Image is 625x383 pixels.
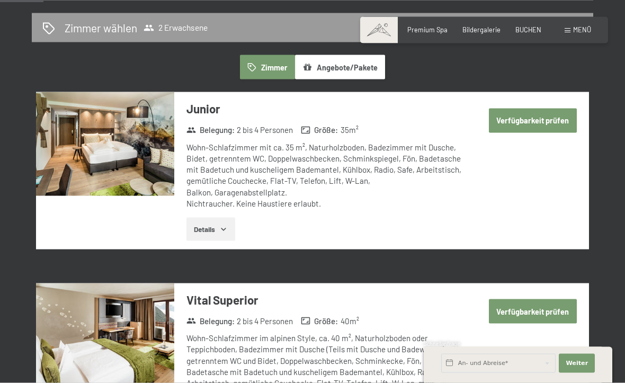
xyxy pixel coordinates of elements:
a: BUCHEN [515,25,541,34]
h3: Vital Superior [186,292,465,308]
span: 35 m² [341,124,359,136]
a: Premium Spa [407,25,448,34]
span: Weiter [566,359,588,368]
h2: Zimmer wählen [65,20,137,35]
strong: Größe : [301,124,338,136]
h3: Junior [186,101,465,117]
button: Details [186,218,235,241]
button: Verfügbarkeit prüfen [489,109,577,133]
strong: Belegung : [186,316,235,327]
strong: Belegung : [186,124,235,136]
img: mss_renderimg.php [36,92,174,196]
div: Wohn-Schlafzimmer mit ca. 35 m², Naturholzboden, Badezimmer mit Dusche, Bidet, getrenntem WC, Dop... [186,142,465,210]
span: Menü [573,25,591,34]
button: Verfügbarkeit prüfen [489,299,577,324]
span: 2 bis 4 Personen [237,124,293,136]
span: Schnellanfrage [424,341,460,347]
span: 2 Erwachsene [144,23,208,33]
button: Angebote/Pakete [295,55,385,79]
span: 2 bis 4 Personen [237,316,293,327]
button: Zimmer [240,55,295,79]
strong: Größe : [301,316,338,327]
a: Bildergalerie [462,25,501,34]
button: Weiter [559,354,595,373]
span: 40 m² [341,316,359,327]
